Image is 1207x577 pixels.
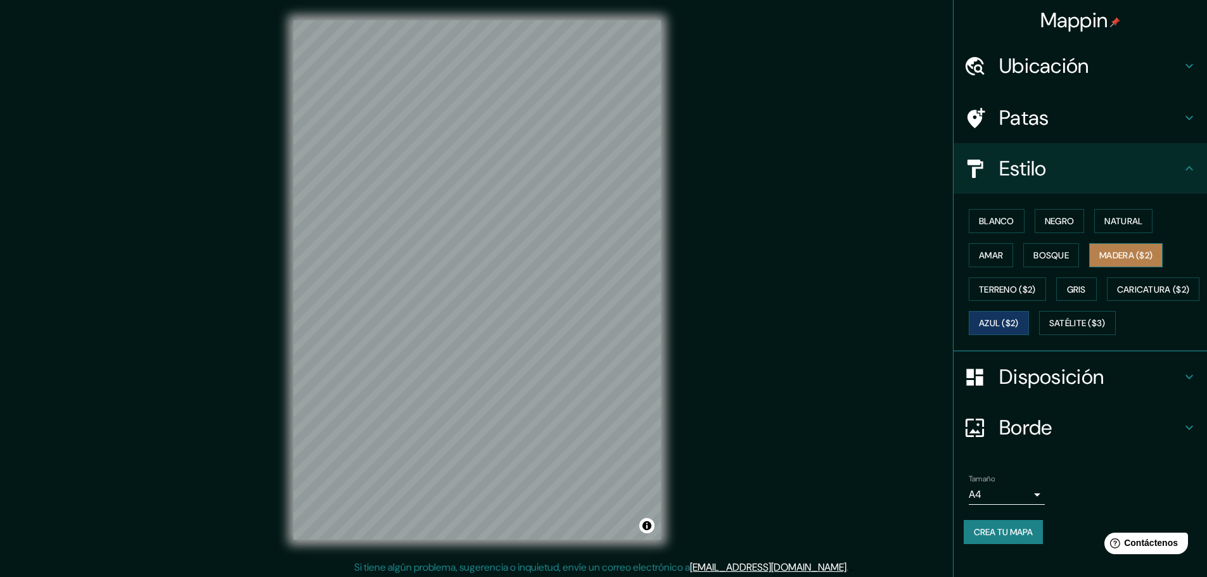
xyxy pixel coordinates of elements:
[848,560,850,574] font: .
[1049,318,1106,329] font: Satélite ($3)
[1094,528,1193,563] iframe: Lanzador de widgets de ayuda
[1035,209,1085,233] button: Negro
[954,352,1207,402] div: Disposición
[979,250,1003,261] font: Amar
[639,518,655,533] button: Activar o desactivar atribución
[1099,250,1153,261] font: Madera ($2)
[293,20,661,540] canvas: Mapa
[979,215,1014,227] font: Blanco
[1094,209,1153,233] button: Natural
[1039,311,1116,335] button: Satélite ($3)
[964,520,1043,544] button: Crea tu mapa
[999,105,1049,131] font: Patas
[354,561,690,574] font: Si tiene algún problema, sugerencia o inquietud, envíe un correo electrónico a
[954,92,1207,143] div: Patas
[850,560,853,574] font: .
[954,143,1207,194] div: Estilo
[999,53,1089,79] font: Ubicación
[999,414,1052,441] font: Borde
[1056,277,1097,301] button: Gris
[1110,17,1120,27] img: pin-icon.png
[1033,250,1069,261] font: Bosque
[979,284,1036,295] font: Terreno ($2)
[969,488,981,501] font: A4
[1117,284,1190,295] font: Caricatura ($2)
[999,364,1104,390] font: Disposición
[969,243,1013,267] button: Amar
[979,318,1019,329] font: Azul ($2)
[690,561,846,574] a: [EMAIL_ADDRESS][DOMAIN_NAME]
[969,474,995,484] font: Tamaño
[1067,284,1086,295] font: Gris
[969,209,1025,233] button: Blanco
[954,41,1207,91] div: Ubicación
[1023,243,1079,267] button: Bosque
[1040,7,1108,34] font: Mappin
[974,526,1033,538] font: Crea tu mapa
[1107,277,1200,301] button: Caricatura ($2)
[969,485,1045,505] div: A4
[954,402,1207,453] div: Borde
[846,561,848,574] font: .
[1045,215,1075,227] font: Negro
[969,277,1046,301] button: Terreno ($2)
[1104,215,1142,227] font: Natural
[969,311,1029,335] button: Azul ($2)
[999,155,1047,182] font: Estilo
[1089,243,1163,267] button: Madera ($2)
